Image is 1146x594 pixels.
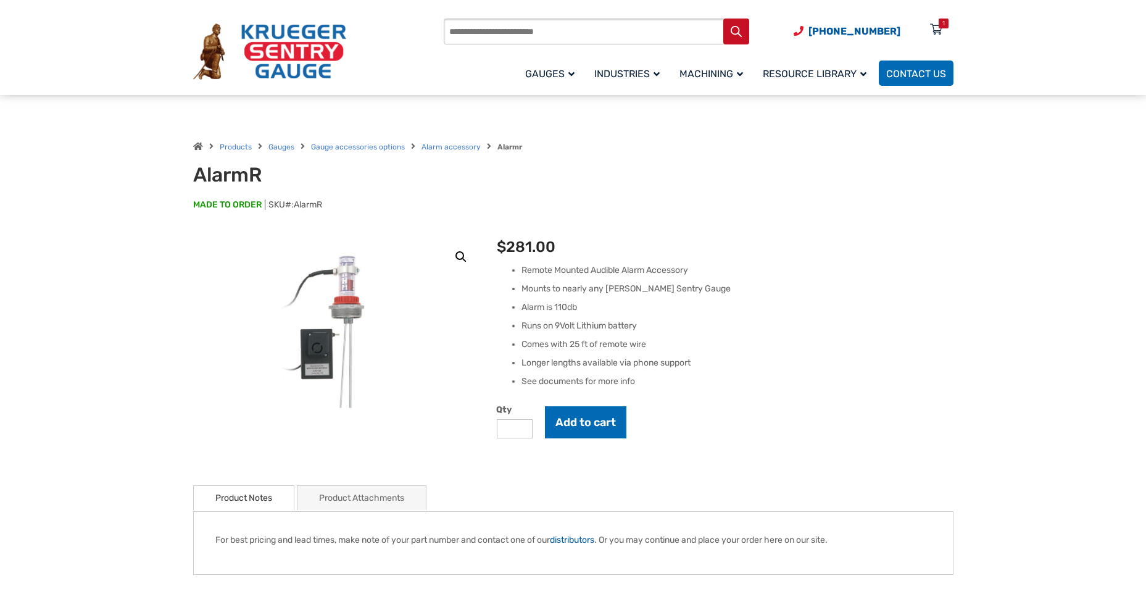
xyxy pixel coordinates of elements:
button: Add to cart [545,406,626,438]
a: Industries [587,59,672,88]
li: Remote Mounted Audible Alarm Accessory [521,264,953,277]
img: AlarmR [245,236,430,421]
span: [PHONE_NUMBER] [808,25,900,37]
span: $ [497,238,506,256]
li: Mounts to nearly any [PERSON_NAME] Sentry Gauge [521,283,953,295]
a: Gauge accessories options [311,143,405,151]
a: Product Attachments [319,486,404,510]
a: Phone Number (920) 434-8860 [794,23,900,39]
span: Industries [594,68,660,80]
a: Products [220,143,252,151]
a: distributors [550,535,594,545]
span: Gauges [525,68,575,80]
a: Product Notes [215,486,272,510]
li: Comes with 25 ft of remote wire [521,338,953,351]
div: 1 [942,19,945,28]
strong: Alarmr [497,143,522,151]
bdi: 281.00 [497,238,555,256]
a: Contact Us [879,61,953,86]
span: SKU#: [265,199,322,210]
input: Product quantity [497,419,533,438]
li: Longer lengths available via phone support [521,357,953,369]
span: AlarmR [294,199,322,210]
a: Alarm accessory [421,143,481,151]
span: Resource Library [763,68,866,80]
li: Alarm is 110db [521,301,953,314]
a: View full-screen image gallery [450,246,472,268]
span: Machining [679,68,743,80]
a: Gauges [518,59,587,88]
img: Krueger Sentry Gauge [193,23,346,80]
li: See documents for more info [521,375,953,388]
span: Contact Us [886,68,946,80]
a: Machining [672,59,755,88]
span: MADE TO ORDER [193,199,262,211]
li: Runs on 9Volt Lithium battery [521,320,953,332]
a: Gauges [268,143,294,151]
a: Resource Library [755,59,879,88]
h1: AlarmR [193,163,497,186]
p: For best pricing and lead times, make note of your part number and contact one of our . Or you ma... [215,533,931,546]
